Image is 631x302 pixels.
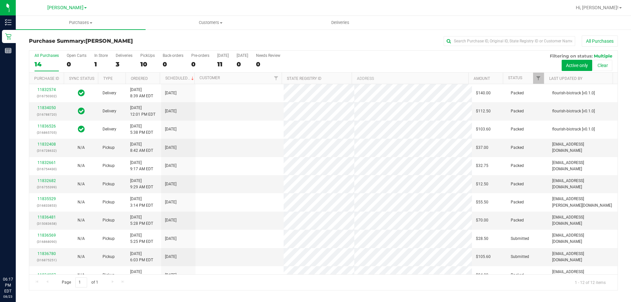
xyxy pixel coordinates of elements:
span: $112.50 [476,108,491,114]
button: N/A [78,254,85,260]
inline-svg: Inventory [5,19,12,26]
button: N/A [78,236,85,242]
div: 0 [256,60,280,68]
a: Purchases [16,16,146,30]
span: Delivery [103,90,116,96]
span: [DATE] 5:28 PM EDT [130,214,153,227]
span: [DATE] 5:25 PM EDT [130,232,153,245]
div: 0 [67,60,86,68]
span: Packed [511,217,524,223]
span: Not Applicable [78,236,85,241]
div: [DATE] [237,53,248,58]
span: Customers [146,20,275,26]
a: 11835529 [37,197,56,201]
span: [DATE] 2:26 PM EDT [130,269,153,281]
p: (316728632) [33,148,60,154]
a: Amount [474,76,490,81]
span: [PERSON_NAME] [47,5,83,11]
button: N/A [78,163,85,169]
span: [DATE] [165,199,176,205]
span: Delivery [103,126,116,132]
div: [DATE] [217,53,229,58]
th: Address [352,73,468,84]
span: Delivery [103,108,116,114]
p: (316788720) [33,111,60,118]
button: Active only [562,60,592,71]
span: $12.50 [476,181,488,187]
span: [DATE] [165,236,176,242]
span: [DATE] 8:39 AM EDT [130,87,153,99]
span: [EMAIL_ADDRESS][DOMAIN_NAME] [552,251,614,263]
span: [EMAIL_ADDRESS][PERSON_NAME][DOMAIN_NAME] [552,196,614,208]
a: Ordered [131,76,148,81]
span: Not Applicable [78,145,85,150]
a: 11834987 [37,273,56,277]
span: $37.00 [476,145,488,151]
span: Not Applicable [78,182,85,186]
a: Filter [271,73,282,84]
span: Pickup [103,163,115,169]
span: [DATE] 8:42 AM EDT [130,141,153,154]
span: [DATE] [165,90,176,96]
a: Purchase ID [34,76,59,81]
div: Open Carts [67,53,86,58]
span: [DATE] [165,126,176,132]
span: [EMAIL_ADDRESS][DOMAIN_NAME] [552,141,614,154]
span: Multiple [594,53,612,58]
span: In Sync [78,88,85,98]
span: Purchases [16,20,146,26]
div: 14 [35,60,59,68]
span: flourish-biotrack [v0.1.0] [552,126,595,132]
span: Page of 1 [56,277,104,288]
span: $103.60 [476,126,491,132]
button: N/A [78,217,85,223]
span: [DATE] 3:14 PM EDT [130,196,153,208]
span: Packed [511,199,524,205]
span: Not Applicable [78,273,85,277]
span: [DATE] 9:29 AM EDT [130,178,153,190]
span: [DATE] [165,217,176,223]
span: $105.60 [476,254,491,260]
span: In Sync [78,125,85,134]
span: $55.50 [476,199,488,205]
span: $28.50 [476,236,488,242]
span: [DATE] [165,145,176,151]
iframe: Resource center [7,249,26,269]
span: Pickup [103,145,115,151]
a: 11836526 [37,124,56,128]
div: 11 [217,60,229,68]
span: [DATE] 9:17 AM EDT [130,160,153,172]
a: 11836780 [37,251,56,256]
a: 11836569 [37,233,56,238]
div: In Store [94,53,108,58]
a: 11834050 [37,105,56,110]
button: N/A [78,145,85,151]
p: (316833853) [33,202,60,209]
span: [DATE] 12:01 PM EDT [130,105,155,117]
p: 06:17 PM EDT [3,276,13,294]
div: Deliveries [116,53,132,58]
span: Not Applicable [78,163,85,168]
div: 1 [94,60,108,68]
div: Back-orders [163,53,183,58]
span: Filtering on status: [550,53,593,58]
span: Submitted [511,254,529,260]
span: Pickup [103,272,115,278]
span: [EMAIL_ADDRESS][DOMAIN_NAME] [552,160,614,172]
span: [EMAIL_ADDRESS][DOMAIN_NAME] [552,269,614,281]
a: 11836481 [37,215,56,220]
span: [DATE] [165,163,176,169]
span: Packed [511,181,524,187]
a: Deliveries [275,16,405,30]
span: In Sync [78,106,85,116]
p: 08/23 [3,294,13,299]
a: 11832574 [37,87,56,92]
input: 1 [75,277,87,288]
p: (316754430) [33,166,60,172]
button: Clear [593,60,612,71]
span: $32.75 [476,163,488,169]
a: Filter [533,73,544,84]
div: 10 [140,60,155,68]
span: Pickup [103,199,115,205]
span: [DATE] [165,108,176,114]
